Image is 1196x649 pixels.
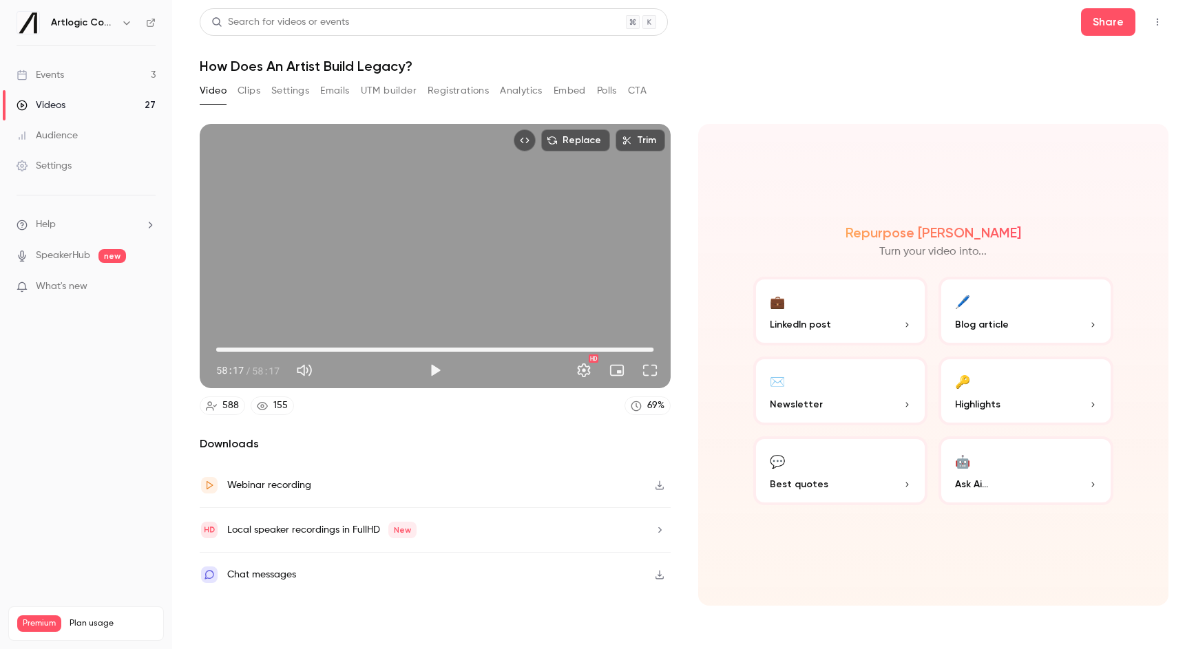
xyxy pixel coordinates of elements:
[17,615,61,632] span: Premium
[227,566,296,583] div: Chat messages
[252,363,280,378] span: 58:17
[955,290,970,312] div: 🖊️
[36,217,56,232] span: Help
[251,396,294,415] a: 155
[770,317,831,332] span: LinkedIn post
[51,16,116,30] h6: Artlogic Connect 2025
[271,80,309,102] button: Settings
[17,159,72,173] div: Settings
[227,477,311,493] div: Webinar recording
[17,217,156,232] li: help-dropdown-opener
[770,450,785,471] div: 💬
[770,290,785,312] div: 💼
[17,12,39,34] img: Artlogic Connect 2025
[753,357,928,425] button: ✉️Newsletter
[938,277,1113,345] button: 🖊️Blog article
[200,436,671,452] h2: Downloads
[753,277,928,345] button: 💼LinkedIn post
[320,80,349,102] button: Emails
[139,281,156,293] iframe: Noticeable Trigger
[955,450,970,471] div: 🤖
[1081,8,1135,36] button: Share
[388,522,417,538] span: New
[216,363,280,378] div: 58:17
[245,363,251,378] span: /
[428,80,489,102] button: Registrations
[17,98,65,112] div: Videos
[625,396,671,415] a: 69%
[98,249,126,263] span: new
[500,80,543,102] button: Analytics
[200,80,227,102] button: Video
[36,279,87,294] span: What's new
[421,357,449,384] button: Play
[636,357,664,384] button: Full screen
[514,129,536,151] button: Embed video
[589,354,598,363] div: HD
[216,363,244,378] span: 58:17
[938,436,1113,505] button: 🤖Ask Ai...
[1146,11,1168,33] button: Top Bar Actions
[603,357,631,384] button: Turn on miniplayer
[222,398,239,413] div: 588
[955,477,988,491] span: Ask Ai...
[955,370,970,392] div: 🔑
[770,397,823,412] span: Newsletter
[200,396,245,415] a: 588
[846,224,1021,241] h2: Repurpose [PERSON_NAME]
[554,80,586,102] button: Embed
[770,477,828,491] span: Best quotes
[955,397,1000,412] span: Highlights
[36,248,90,263] a: SpeakerHub
[17,129,78,142] div: Audience
[597,80,617,102] button: Polls
[200,58,1168,74] h1: How Does An Artist Build Legacy?
[238,80,260,102] button: Clips
[616,129,665,151] button: Trim
[291,357,318,384] button: Mute
[770,370,785,392] div: ✉️
[938,357,1113,425] button: 🔑Highlights
[647,398,664,413] div: 69 %
[541,129,610,151] button: Replace
[628,80,647,102] button: CTA
[570,357,598,384] button: Settings
[361,80,417,102] button: UTM builder
[753,436,928,505] button: 💬Best quotes
[227,522,417,538] div: Local speaker recordings in FullHD
[70,618,155,629] span: Plan usage
[273,398,288,413] div: 155
[955,317,1009,332] span: Blog article
[879,244,987,260] p: Turn your video into...
[17,68,64,82] div: Events
[211,15,349,30] div: Search for videos or events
